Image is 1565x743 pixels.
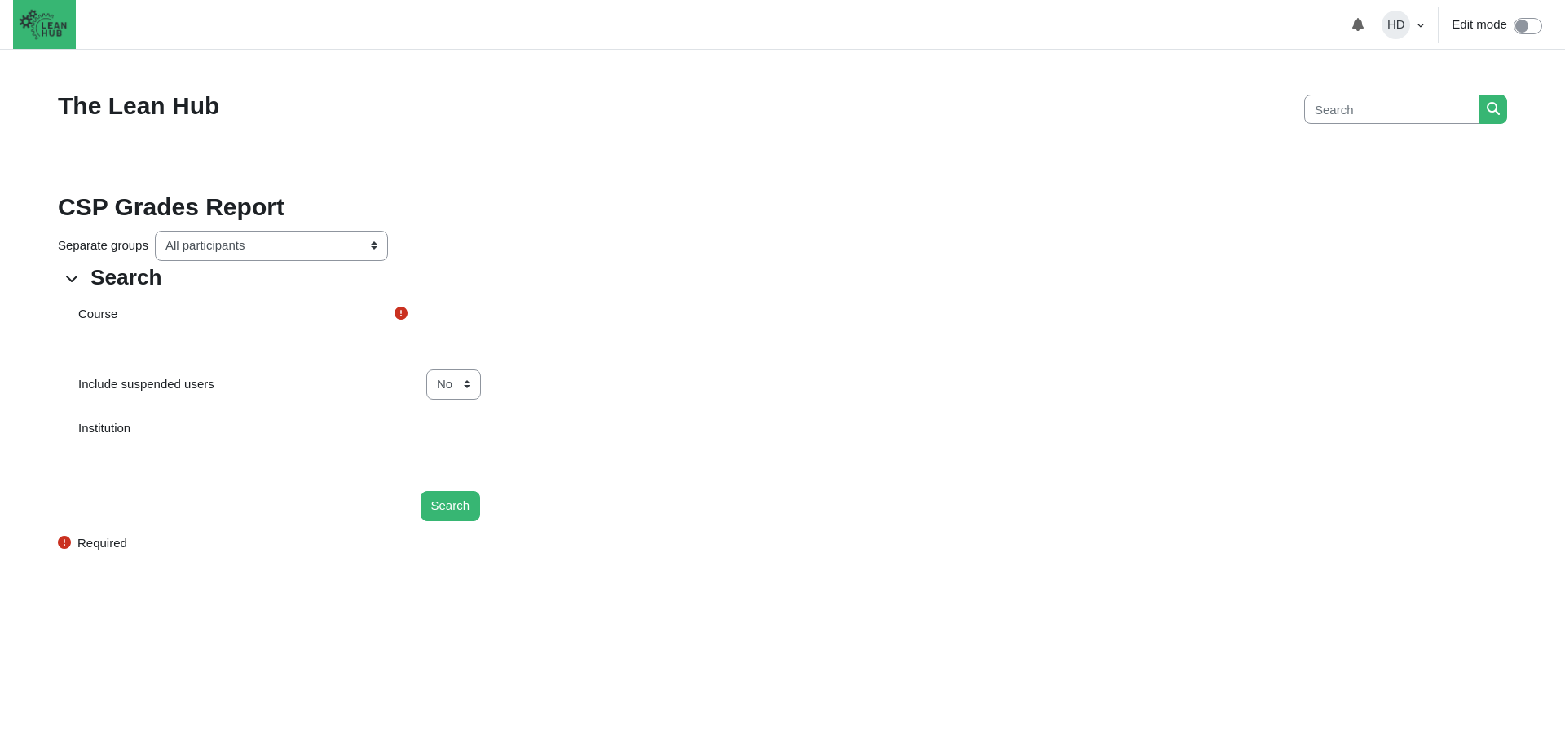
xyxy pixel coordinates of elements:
i: Required [395,307,408,320]
div: Required [58,534,1507,553]
input: Search [421,491,481,521]
i: Required field [58,536,71,549]
i: Toggle notifications menu [1351,18,1364,31]
h1: The Lean Hub [58,91,219,121]
h2: CSP Grades Report [58,192,1507,222]
label: Institution [78,419,130,465]
section: Content [46,192,1519,552]
span: HD [1382,11,1410,39]
label: Edit mode [1452,15,1507,34]
input: Search [1304,95,1480,125]
img: The Lean Hub [13,3,73,46]
label: Include suspended users [78,375,214,394]
label: Course [78,305,117,351]
div: Required [395,305,414,324]
label: Separate groups [58,237,148,255]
